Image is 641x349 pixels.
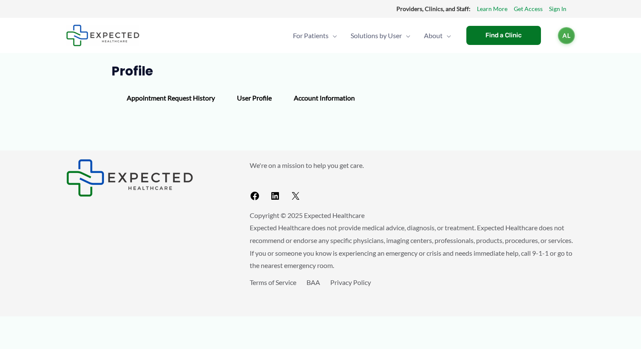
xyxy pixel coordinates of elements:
a: Solutions by UserMenu Toggle [344,21,417,50]
a: Sign In [549,3,566,14]
a: Privacy Policy [330,278,371,286]
img: Expected Healthcare Logo - side, dark font, small [66,25,139,46]
a: Get Access [514,3,543,14]
a: Find a Clinic [466,26,541,45]
p: We're on a mission to help you get care. [250,159,575,172]
nav: Primary Site Navigation [286,21,458,50]
span: About [424,21,443,50]
span: Expected Healthcare does not provide medical advice, diagnosis, or treatment. Expected Healthcare... [250,223,573,269]
aside: Footer Widget 1 [66,159,229,197]
a: Terms of Service [250,278,296,286]
a: Learn More [477,3,507,14]
a: AboutMenu Toggle [417,21,458,50]
span: Menu Toggle [402,21,410,50]
span: For Patients [293,21,329,50]
a: BAA [307,278,320,286]
h1: Profile [111,64,530,79]
span: Menu Toggle [443,21,451,50]
div: Account Information [283,86,366,110]
span: Menu Toggle [329,21,337,50]
strong: Providers, Clinics, and Staff: [396,5,471,12]
aside: Footer Widget 2 [250,159,575,204]
div: Appointment Request History [116,86,226,110]
span: Copyright © 2025 Expected Healthcare [250,211,365,219]
div: User Profile [226,86,283,110]
aside: Footer Widget 3 [250,276,575,308]
span: Solutions by User [351,21,402,50]
img: Expected Healthcare Logo - side, dark font, small [66,159,193,197]
a: AL [558,27,575,44]
a: For PatientsMenu Toggle [286,21,344,50]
